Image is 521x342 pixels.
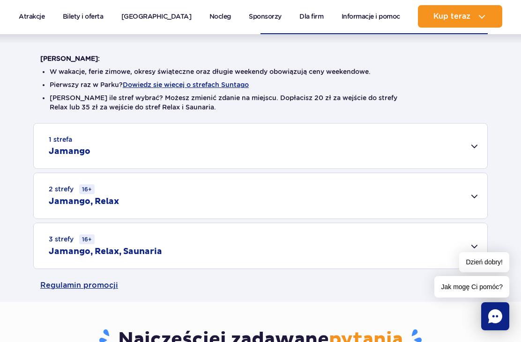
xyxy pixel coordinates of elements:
[209,5,231,28] a: Nocleg
[49,234,95,244] small: 3 strefy
[249,5,282,28] a: Sponsorzy
[79,184,95,194] small: 16+
[40,269,481,302] a: Regulamin promocji
[50,80,471,89] li: Pierwszy raz w Parku?
[459,252,509,272] span: Dzień dobry!
[123,81,249,88] button: Dowiedz się więcej o strefach Suntago
[49,184,95,194] small: 2 strefy
[418,5,502,28] button: Kup teraz
[299,5,323,28] a: Dla firm
[50,93,471,112] li: [PERSON_NAME] ile stref wybrać? Możesz zmienić zdanie na miejscu. Dopłacisz 20 zł za wejście do s...
[342,5,400,28] a: Informacje i pomoc
[121,5,192,28] a: [GEOGRAPHIC_DATA]
[19,5,45,28] a: Atrakcje
[50,67,471,76] li: W wakacje, ferie zimowe, okresy świąteczne oraz długie weekendy obowiązują ceny weekendowe.
[63,5,104,28] a: Bilety i oferta
[434,276,509,298] span: Jak mogę Ci pomóc?
[49,246,162,257] h2: Jamango, Relax, Saunaria
[79,234,95,244] small: 16+
[49,135,72,144] small: 1 strefa
[49,146,90,157] h2: Jamango
[481,302,509,330] div: Chat
[40,55,100,62] strong: [PERSON_NAME]:
[433,12,470,21] span: Kup teraz
[49,196,119,207] h2: Jamango, Relax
